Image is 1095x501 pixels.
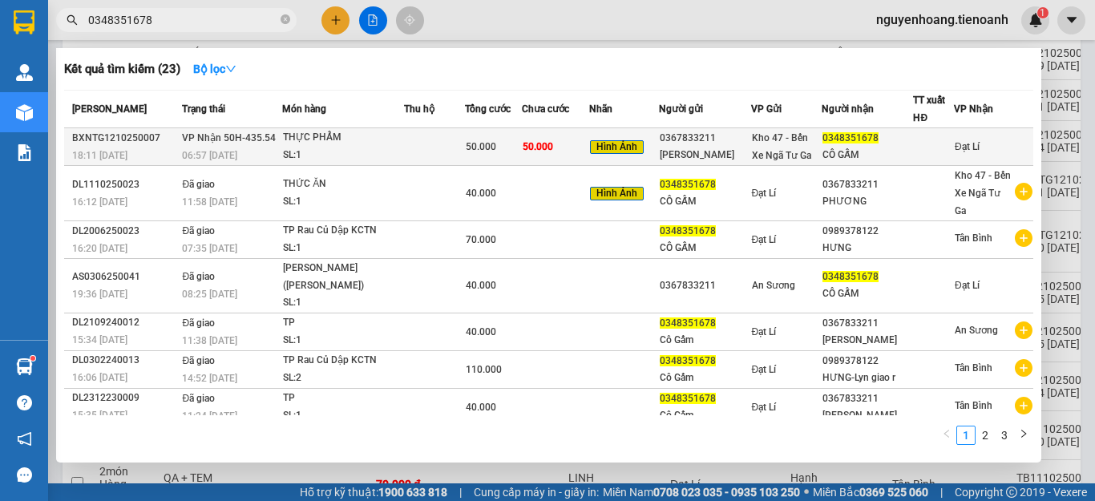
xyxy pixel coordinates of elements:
span: 40.000 [466,188,496,199]
span: 15:34 [DATE] [72,334,127,345]
span: notification [17,431,32,446]
div: DL2006250023 [72,223,177,240]
span: Hình Ảnh [590,187,644,201]
span: 16:12 [DATE] [72,196,127,208]
div: 0367833211 [822,176,912,193]
span: 08:25 [DATE] [182,289,237,300]
span: search [67,14,78,26]
div: [PERSON_NAME] [660,147,750,164]
span: CTY TNHH DLVT TIẾN OANH [59,9,224,24]
span: An Sương [752,280,795,291]
span: Kho 47 - Bến Xe Ngã Tư Ga [752,132,811,161]
img: solution-icon [16,144,33,161]
span: 11:24 [DATE] [182,410,237,422]
span: close-circle [281,13,290,28]
span: VP Nhận: Đạt Lí [122,59,180,67]
span: Hình Ảnh [590,140,644,155]
span: 40.000 [466,280,496,291]
span: 0348351678 [822,271,879,282]
li: 1 [956,426,976,445]
span: VP Nhận 50H-435.54 [182,132,276,143]
img: warehouse-icon [16,104,33,121]
div: 0367833211 [822,390,912,407]
span: plus-circle [1015,229,1032,247]
span: Nhãn [589,103,612,115]
span: plus-circle [1015,397,1032,414]
span: 40.000 [466,326,496,337]
span: 0348351678 [660,355,716,366]
span: VP Nhận [954,103,993,115]
span: 0348351678 [660,179,716,190]
li: 2 [976,426,995,445]
div: CÔ GẤM [822,285,912,302]
span: close-circle [281,14,290,24]
span: Đạt Lí [752,188,777,199]
img: logo [6,10,46,51]
div: Cô Gấm [660,370,750,386]
div: TP Rau Củ Dập KCTN [283,222,403,240]
input: Tìm tên, số ĐT hoặc mã đơn [88,11,277,29]
span: 11:58 [DATE] [182,196,237,208]
span: 40.000 [466,402,496,413]
div: 0367833211 [660,277,750,294]
span: Kho 47 - Bến Xe Ngã Tư Ga [955,170,1011,216]
span: Tân Bình [955,362,992,374]
span: ĐC: 804 Song Hành, XLHN, P Hiệp Phú Q9 [6,71,109,87]
span: 0348351678 [660,317,716,329]
span: 06:57 [DATE] [182,150,237,161]
span: 11:38 [DATE] [182,335,237,346]
span: left [942,429,952,438]
div: SL: 1 [283,147,403,164]
span: Đã giao [182,317,215,329]
span: plus-circle [1015,359,1032,377]
span: 0348351678 [660,225,716,236]
div: THỰC PHẨM [283,129,403,147]
span: 50.000 [523,141,553,152]
span: Đạt Lí [955,280,980,291]
span: 70.000 [466,234,496,245]
span: 50.000 [466,141,496,152]
span: Đã giao [182,225,215,236]
span: 0348351678 [822,132,879,143]
span: VP Gửi: [GEOGRAPHIC_DATA] [6,59,115,67]
div: [PERSON_NAME] [822,407,912,424]
a: 3 [996,426,1013,444]
span: [PERSON_NAME] [72,103,147,115]
span: 07:35 [DATE] [182,243,237,254]
span: plus-circle [1015,183,1032,200]
div: CÔ GẤM [660,240,750,257]
span: 16:20 [DATE] [72,243,127,254]
span: 14:52 [DATE] [182,373,237,384]
div: Cô Gấm [660,407,750,424]
img: warehouse-icon [16,358,33,375]
span: Thu hộ [404,103,434,115]
span: ĐC: QL14, Chợ Đạt Lý [122,75,200,83]
div: SL: 1 [283,407,403,425]
div: TP [283,314,403,332]
div: PHƯƠNG [822,193,912,210]
span: Món hàng [282,103,326,115]
div: BXNTG1210250007 [72,130,177,147]
div: AS0306250041 [72,269,177,285]
li: Previous Page [937,426,956,445]
div: DL2312230009 [72,390,177,406]
button: Bộ lọcdown [180,56,249,82]
span: Đạt Lí [955,141,980,152]
span: Người gửi [659,103,703,115]
span: An Sương [955,325,998,336]
span: 15:35 [DATE] [72,410,127,421]
div: HƯNG [822,240,912,257]
div: [PERSON_NAME] [822,332,912,349]
button: right [1014,426,1033,445]
div: DL2109240012 [72,314,177,331]
span: 16:06 [DATE] [72,372,127,383]
span: Đạt Lí [752,234,777,245]
div: [PERSON_NAME] ([PERSON_NAME]) [283,260,403,294]
a: 1 [957,426,975,444]
span: Tân Bình [955,232,992,244]
span: TT xuất HĐ [913,95,945,123]
div: CÔ GẤM [660,193,750,210]
span: Đã giao [182,355,215,366]
span: right [1019,429,1028,438]
span: 18:11 [DATE] [72,150,127,161]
